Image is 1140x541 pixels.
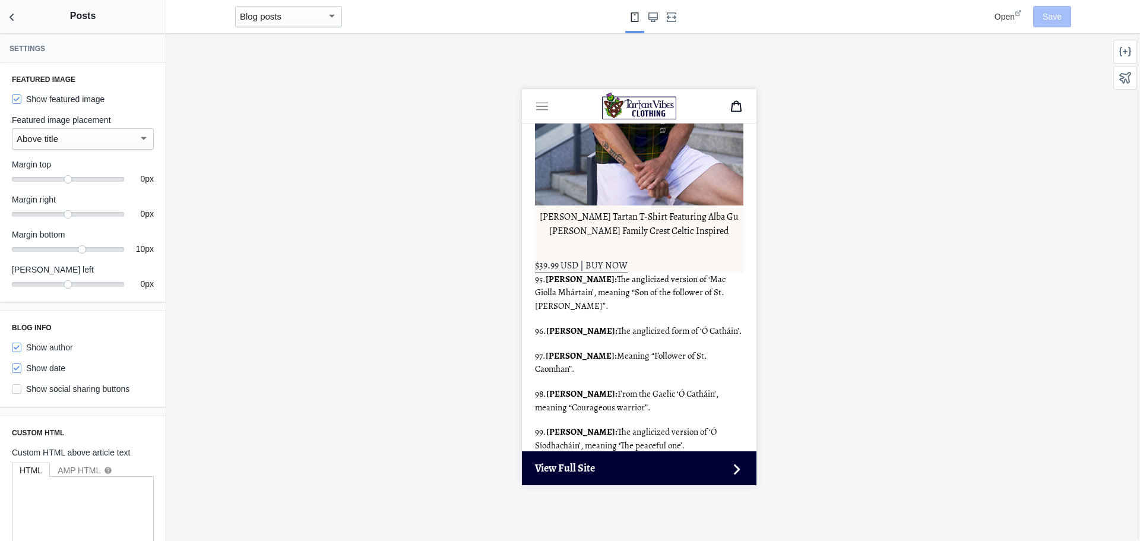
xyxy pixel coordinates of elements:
[13,336,221,363] p: 99. The anglicized version of ‘Ó Síodhacháin’, meaning ‘The peaceful one’.
[24,236,96,248] strong: [PERSON_NAME]:
[24,299,96,311] strong: [PERSON_NAME]:
[12,264,154,276] label: [PERSON_NAME] left
[12,447,154,458] label: Custom HTML above article text
[80,4,154,30] img: image
[13,260,221,287] p: 97. Meaning “Follower of St. Caomhan”.
[145,244,154,254] span: px
[995,12,1015,21] span: Open
[17,134,58,144] mat-select-trigger: Above title
[145,209,154,219] span: px
[104,466,112,474] mat-icon: help
[140,209,145,219] span: 0
[13,184,221,224] p: 95. The anglicized version of ‘Mac Giolla Mhártain’, meaning “Son of the follower of St. [PERSON_...
[12,75,154,84] h3: Featured image
[62,4,172,30] a: image
[13,170,106,184] a: $39.99 USD | BUY NOW
[13,371,206,387] span: View Full Site
[8,5,33,29] button: Menu
[58,464,112,476] div: AMP HTML
[140,279,145,289] span: 0
[12,114,154,126] label: Featured image placement
[12,383,129,395] label: Show social sharing buttons
[13,121,221,149] div: [PERSON_NAME] Tartan T-Shirt Featuring Alba Gu [PERSON_NAME] Family Crest Celtic Inspired
[12,341,73,353] label: Show author
[20,464,42,476] div: HTML
[12,362,65,374] label: Show date
[12,323,154,333] h3: Blog info
[13,298,221,325] p: 98. From the Gaelic ‘Ó Catháin’, meaning “Courageous warrior”.
[240,11,281,21] mat-select-trigger: Blog posts
[12,428,154,438] h3: Custom HTML
[140,174,145,184] span: 0
[12,194,154,205] label: Margin right
[24,337,96,349] strong: [PERSON_NAME]:
[9,44,156,53] h3: Settings
[12,229,154,241] label: Margin bottom
[24,184,95,196] strong: [PERSON_NAME]:
[12,93,104,105] label: Show featured image
[13,235,221,249] p: 96. The anglicized form of ‘Ó Catháin’.
[145,279,154,289] span: px
[12,159,154,170] label: Margin top
[145,174,154,184] span: px
[136,244,145,254] span: 10
[24,261,95,273] strong: [PERSON_NAME]:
